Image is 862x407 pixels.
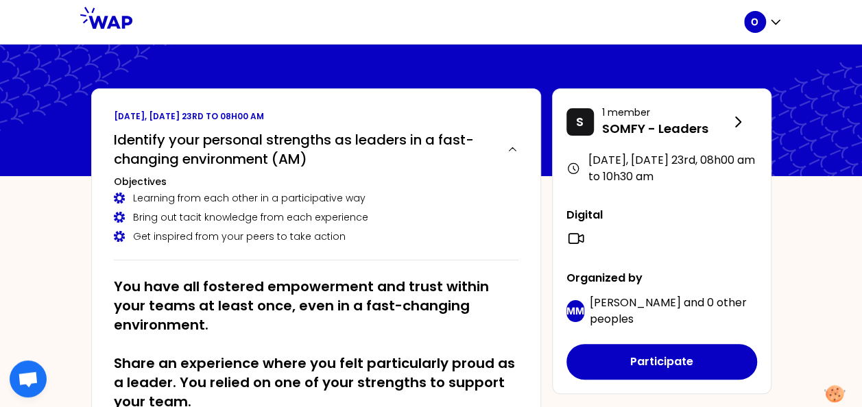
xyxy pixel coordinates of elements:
[566,207,757,223] p: Digital
[114,175,518,188] h3: Objectives
[10,360,47,397] div: Open chat
[114,130,518,169] button: Identify your personal strengths as leaders in a fast-changing environment (AM)
[114,111,518,122] p: [DATE], [DATE] 23rd to 08h00 am
[590,295,757,328] p: and
[114,230,518,243] div: Get inspired from your peers to take action
[590,295,681,310] span: [PERSON_NAME]
[566,152,757,185] div: [DATE], [DATE] 23rd , 08h00 am to 10h30 am
[576,112,584,132] p: S
[751,15,758,29] p: O
[602,119,730,138] p: SOMFY - Leaders
[566,270,757,286] p: Organized by
[114,191,518,205] div: Learning from each other in a participative way
[590,295,747,327] span: 0 other peoples
[114,130,496,169] h2: Identify your personal strengths as leaders in a fast-changing environment (AM)
[566,304,584,318] p: MM
[114,210,518,224] div: Bring out tacit knowledge from each experience
[744,11,782,33] button: O
[566,344,757,380] button: Participate
[602,106,730,119] p: 1 member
